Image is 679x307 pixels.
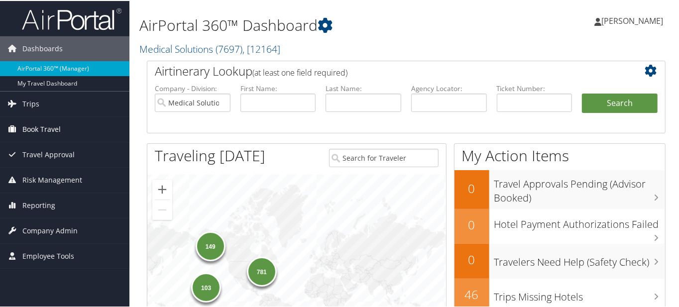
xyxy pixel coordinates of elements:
a: [PERSON_NAME] [594,5,673,35]
h3: Trips Missing Hotels [494,284,665,303]
span: Dashboards [22,35,63,60]
span: [PERSON_NAME] [601,14,663,25]
h2: 0 [454,179,489,196]
h3: Travel Approvals Pending (Advisor Booked) [494,171,665,204]
div: 149 [195,230,225,260]
h2: Airtinerary Lookup [155,62,614,79]
span: (at least one field required) [252,66,347,77]
h3: Hotel Payment Authorizations Failed [494,211,665,230]
h2: 0 [454,250,489,267]
h2: 0 [454,215,489,232]
a: Medical Solutions [139,41,280,55]
div: 781 [247,256,277,286]
span: ( 7697 ) [216,41,242,55]
label: First Name: [240,83,316,93]
h3: Travelers Need Help (Safety Check) [494,249,665,268]
label: Agency Locator: [411,83,487,93]
label: Last Name: [326,83,401,93]
div: 103 [191,271,221,301]
span: Trips [22,91,39,115]
button: Search [582,93,658,112]
a: 0Travel Approvals Pending (Advisor Booked) [454,169,665,207]
span: Book Travel [22,116,61,141]
a: 0Travelers Need Help (Safety Check) [454,243,665,278]
h1: AirPortal 360™ Dashboard [139,14,495,35]
span: Travel Approval [22,141,75,166]
span: Reporting [22,192,55,217]
label: Ticket Number: [497,83,572,93]
span: Employee Tools [22,243,74,268]
span: , [ 12164 ] [242,41,280,55]
span: Risk Management [22,167,82,192]
input: Search for Traveler [329,148,439,166]
h1: My Action Items [454,144,665,165]
h1: Traveling [DATE] [155,144,265,165]
button: Zoom in [152,179,172,199]
a: 0Hotel Payment Authorizations Failed [454,208,665,243]
h2: 46 [454,285,489,302]
label: Company - Division: [155,83,230,93]
button: Zoom out [152,199,172,219]
img: airportal-logo.png [22,6,121,30]
span: Company Admin [22,217,78,242]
